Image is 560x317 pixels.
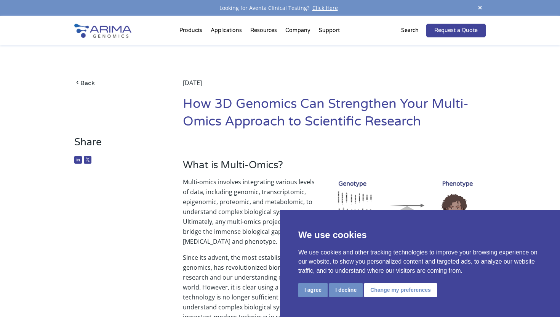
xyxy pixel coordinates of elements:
a: Click Here [309,4,341,11]
p: We use cookies [298,228,542,242]
a: Request a Quote [426,24,486,37]
h3: Share [74,136,160,154]
img: Arima-Genomics-logo [74,24,131,38]
p: Search [401,26,419,35]
a: Back [74,78,160,88]
button: I decline [329,283,363,297]
p: We use cookies and other tracking technologies to improve your browsing experience on our website... [298,248,542,275]
h3: What is Multi-Omics? [183,159,486,177]
p: Multi-omics involves integrating various levels of data, including genomic, transcriptomic, epige... [183,177,486,253]
div: Looking for Aventa Clinical Testing? [74,3,486,13]
h1: How 3D Genomics Can Strengthen Your Multi-Omics Approach to Scientific Research [183,95,486,136]
button: I agree [298,283,328,297]
div: [DATE] [183,78,486,95]
button: Change my preferences [364,283,437,297]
